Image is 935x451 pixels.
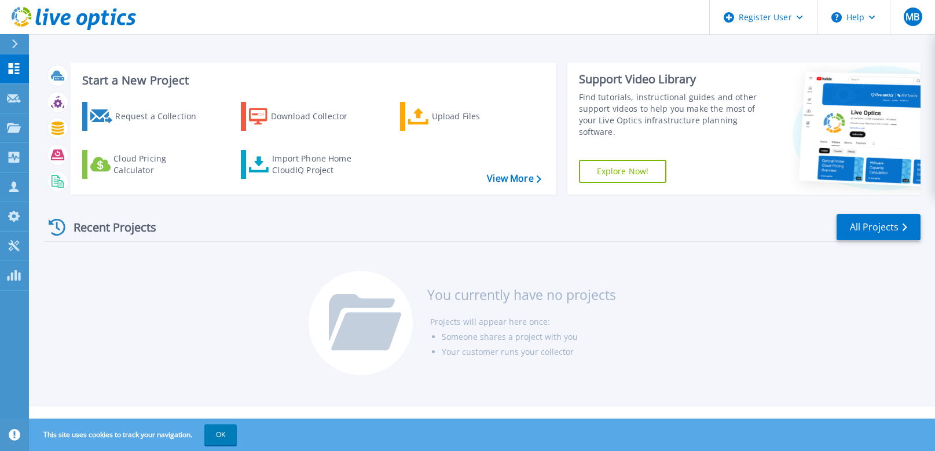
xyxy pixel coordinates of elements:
a: Cloud Pricing Calculator [82,150,211,179]
a: All Projects [837,214,921,240]
div: Cloud Pricing Calculator [113,153,206,176]
a: Download Collector [241,102,370,131]
button: OK [204,424,237,445]
div: Find tutorials, instructional guides and other support videos to help you make the most of your L... [579,91,757,138]
h3: You currently have no projects [427,288,616,301]
div: Upload Files [432,105,525,128]
span: This site uses cookies to track your navigation. [32,424,237,445]
div: Request a Collection [115,105,208,128]
h3: Start a New Project [82,74,541,87]
div: Import Phone Home CloudIQ Project [272,153,362,176]
a: Request a Collection [82,102,211,131]
li: Someone shares a project with you [442,329,616,344]
span: MB [905,12,919,21]
a: Explore Now! [579,160,667,183]
a: Upload Files [400,102,529,131]
a: View More [487,173,541,184]
div: Support Video Library [579,72,757,87]
li: Projects will appear here once: [430,314,616,329]
li: Your customer runs your collector [442,344,616,360]
div: Download Collector [271,105,364,128]
div: Recent Projects [45,213,172,241]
